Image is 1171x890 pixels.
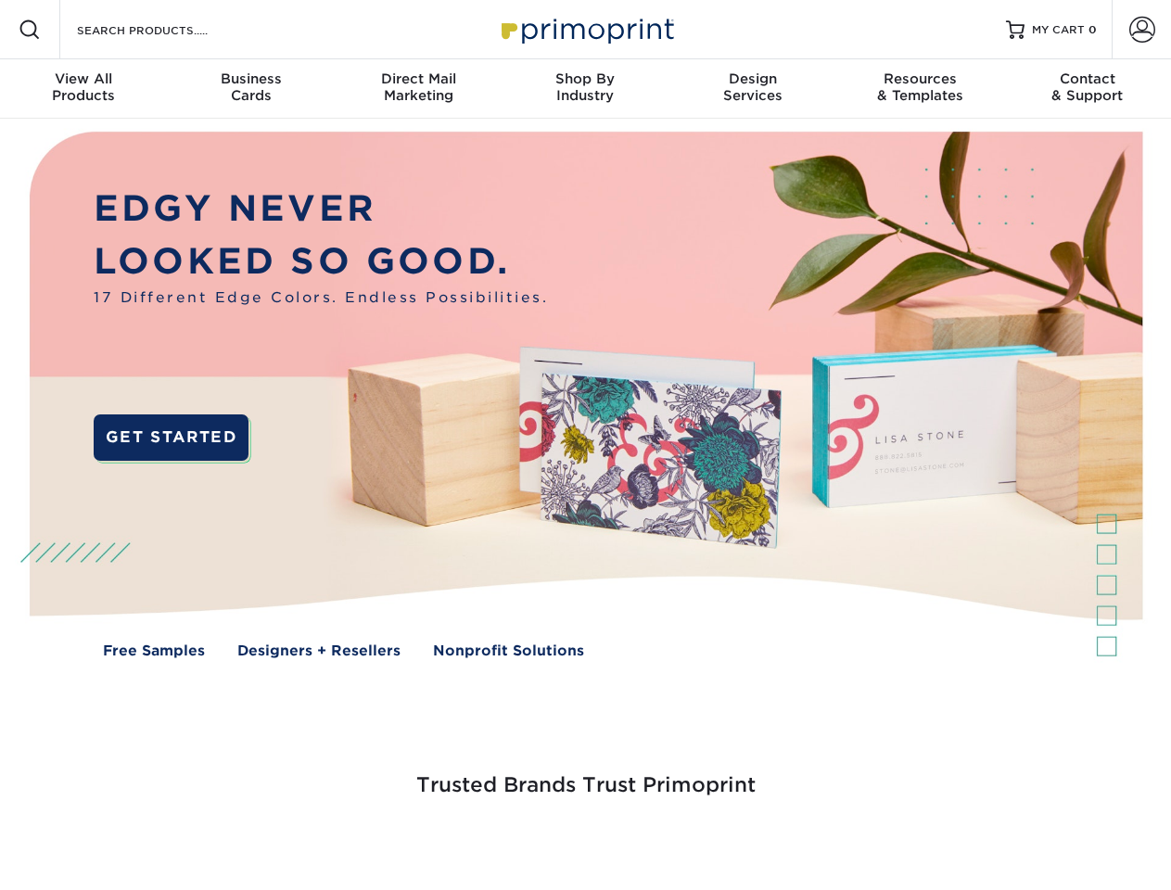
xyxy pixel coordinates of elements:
span: Contact [1004,70,1171,87]
a: DesignServices [669,59,836,119]
img: Smoothie King [134,845,135,846]
img: Primoprint [493,9,679,49]
img: Google [473,845,474,846]
span: Direct Mail [335,70,502,87]
span: 0 [1088,23,1097,36]
a: Nonprofit Solutions [433,641,584,662]
a: Contact& Support [1004,59,1171,119]
a: Resources& Templates [836,59,1003,119]
div: Cards [167,70,334,104]
div: Services [669,70,836,104]
img: Amazon [825,845,826,846]
span: Shop By [502,70,668,87]
div: & Templates [836,70,1003,104]
a: Free Samples [103,641,205,662]
a: GET STARTED [94,414,248,461]
p: LOOKED SO GOOD. [94,235,548,288]
h3: Trusted Brands Trust Primoprint [44,729,1128,820]
p: EDGY NEVER [94,183,548,235]
a: Direct MailMarketing [335,59,502,119]
span: 17 Different Edge Colors. Endless Possibilities. [94,287,548,309]
div: Marketing [335,70,502,104]
span: Business [167,70,334,87]
div: Industry [502,70,668,104]
input: SEARCH PRODUCTS..... [75,19,256,41]
img: Freeform [278,845,279,846]
img: Goodwill [1001,845,1002,846]
a: Designers + Resellers [237,641,401,662]
div: & Support [1004,70,1171,104]
span: Design [669,70,836,87]
a: BusinessCards [167,59,334,119]
a: Shop ByIndustry [502,59,668,119]
span: MY CART [1032,22,1085,38]
span: Resources [836,70,1003,87]
img: Mini [649,845,650,846]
